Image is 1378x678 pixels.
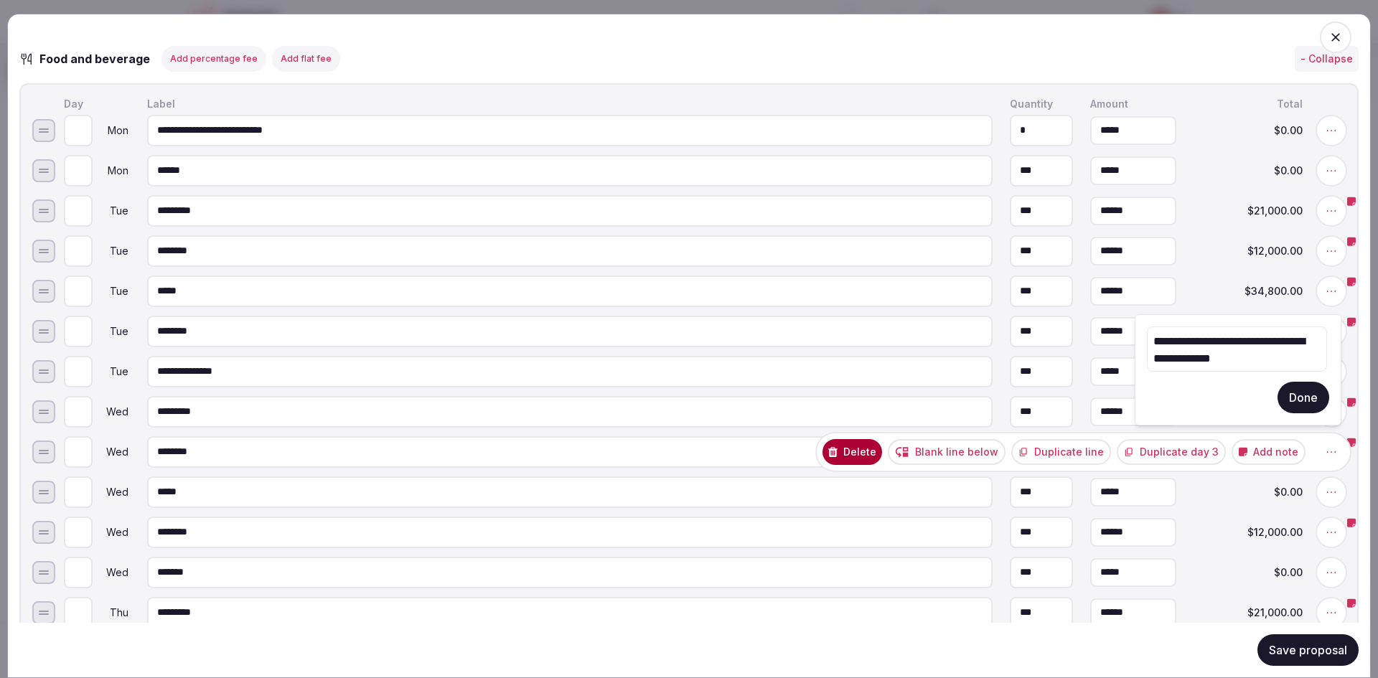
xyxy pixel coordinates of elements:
[95,487,130,497] div: Wed
[95,608,130,618] div: Thu
[888,439,1006,465] button: Blank line below
[161,46,266,72] button: Add percentage fee
[822,439,882,465] button: Delete
[1194,246,1303,256] span: $12,000.00
[95,407,130,417] div: Wed
[272,46,340,72] button: Add flat fee
[95,246,130,256] div: Tue
[1191,96,1306,112] div: Total
[95,166,130,176] div: Mon
[1194,527,1303,537] span: $12,000.00
[1194,166,1303,176] span: $0.00
[95,326,130,336] div: Tue
[95,527,130,537] div: Wed
[1232,439,1306,465] button: Add note
[144,96,995,112] div: Label
[61,96,133,112] div: Day
[1194,206,1303,216] span: $21,000.00
[95,206,130,216] div: Tue
[1087,96,1179,112] div: Amount
[95,367,130,377] div: Tue
[95,447,130,457] div: Wed
[95,126,130,136] div: Mon
[1194,126,1303,136] span: $0.00
[1257,634,1359,666] button: Save proposal
[1011,439,1111,465] button: Duplicate line
[1194,568,1303,578] span: $0.00
[1194,608,1303,618] span: $21,000.00
[34,50,164,67] h3: Food and beverage
[95,568,130,578] div: Wed
[1194,286,1303,296] span: $34,800.00
[1007,96,1076,112] div: Quantity
[1117,439,1226,465] button: Duplicate day 3
[1278,382,1329,413] button: Done
[95,286,130,296] div: Tue
[1194,487,1303,497] span: $0.00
